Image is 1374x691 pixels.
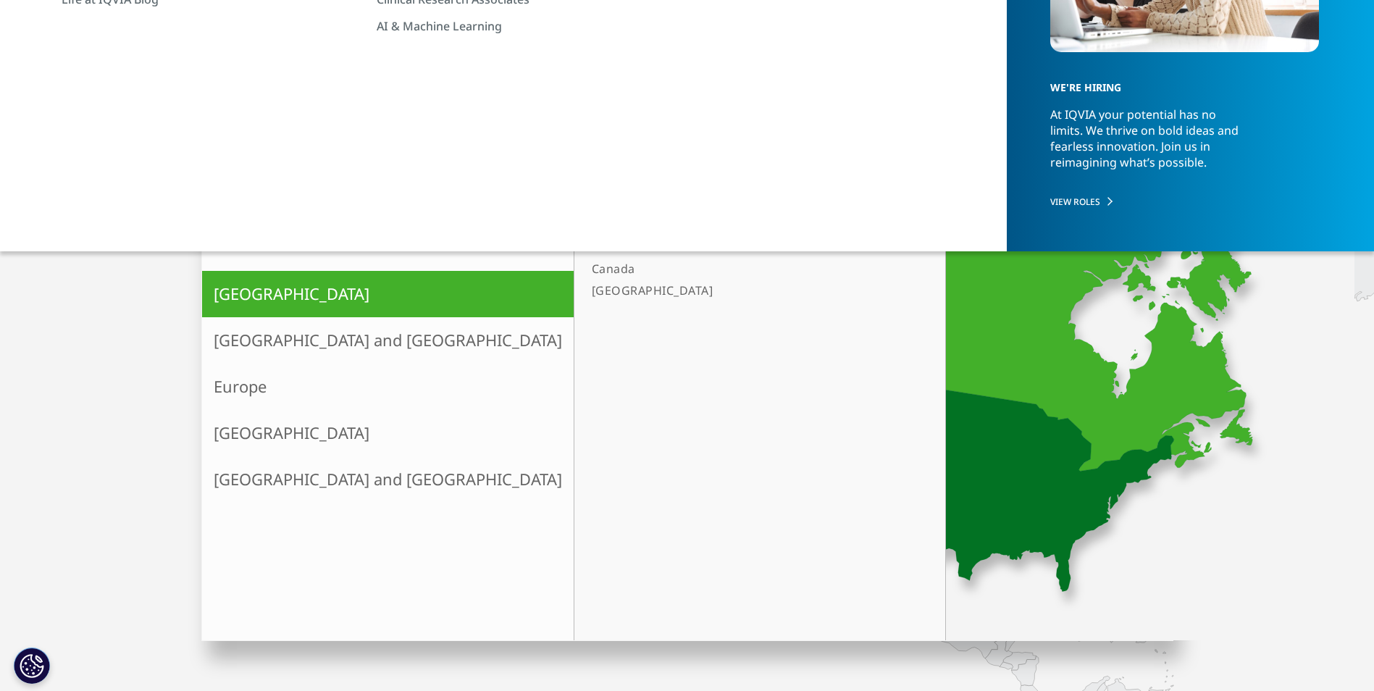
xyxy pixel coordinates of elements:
[202,271,574,317] a: [GEOGRAPHIC_DATA]
[202,364,574,410] a: Europe
[1050,106,1250,183] p: At IQVIA your potential has no limits. We thrive on bold ideas and fearless innovation. Join us i...
[202,317,574,364] a: [GEOGRAPHIC_DATA] and [GEOGRAPHIC_DATA]
[377,18,666,34] a: AI & Machine Learning
[202,410,574,456] a: [GEOGRAPHIC_DATA]
[586,280,919,301] a: [GEOGRAPHIC_DATA]
[202,456,574,503] a: [GEOGRAPHIC_DATA] and [GEOGRAPHIC_DATA]
[1050,56,1306,106] h5: WE'RE HIRING
[14,648,50,684] button: Cookies Settings
[586,258,919,280] a: Canada
[1050,196,1320,208] a: VIEW ROLES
